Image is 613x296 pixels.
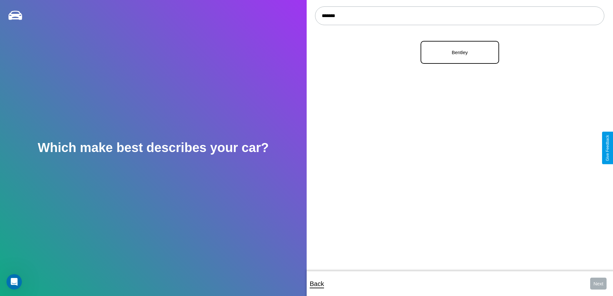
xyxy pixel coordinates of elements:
[590,278,607,290] button: Next
[428,48,492,57] p: Bentley
[605,135,610,161] div: Give Feedback
[310,278,324,290] p: Back
[38,140,269,155] h2: Which make best describes your car?
[6,274,22,290] iframe: Intercom live chat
